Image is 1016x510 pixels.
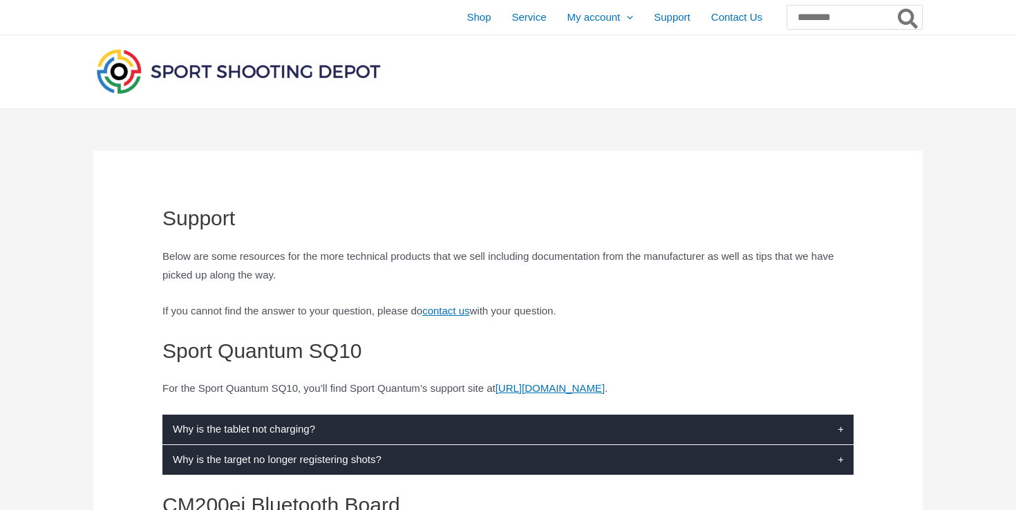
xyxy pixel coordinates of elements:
[93,46,384,97] img: Sport Shooting Depot
[895,6,922,29] button: Search
[162,301,854,321] p: If you cannot find the answer to your question, please do with your question.
[162,206,854,231] h1: Support
[422,305,469,317] a: contact us
[162,247,854,285] p: Below are some resources for the more technical products that we sell including documentation fro...
[496,382,605,394] a: [URL][DOMAIN_NAME]
[162,415,854,444] label: Why is the tablet not charging?
[162,337,854,364] h2: Sport Quantum SQ10
[162,445,854,475] label: Why is the target no longer registering shots?
[162,379,854,398] p: For the Sport Quantum SQ10, you’ll find Sport Quantum’s support site at .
